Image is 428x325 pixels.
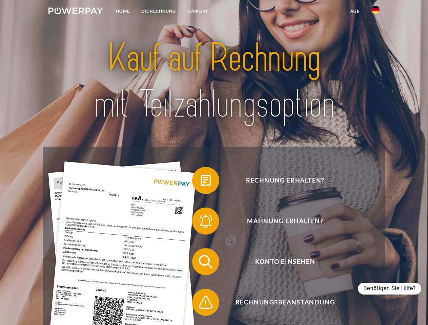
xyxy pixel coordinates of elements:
span: Konto einsehen [202,248,368,275]
button: Konto einsehen [192,248,368,275]
span: Rechnung erhalten? [202,167,368,194]
img: qb_bill.svg [197,172,214,189]
a: DIE RECHNUNG [136,5,182,17]
div: Benötigen Sie Hilfe? [358,283,421,295]
img: logo-powerpay-white.svg [48,7,103,14]
a: agb [345,5,366,17]
img: title-powerpay_de.svg [65,32,363,130]
button: Mahnung erhalten? [192,208,368,235]
span: Rechnungsbeanstandung [202,289,368,316]
img: qb_bell.svg [197,213,214,230]
img: qb_warning.svg [197,294,214,311]
button: Rechnungsbeanstandung [192,289,368,316]
a: Home [110,5,136,17]
span: Mahnung erhalten? [202,208,368,235]
button: Rechnung erhalten? [192,167,368,194]
img: qb_search.svg [197,253,214,270]
img: de [371,6,380,14]
a: SUPPORT [182,5,214,17]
